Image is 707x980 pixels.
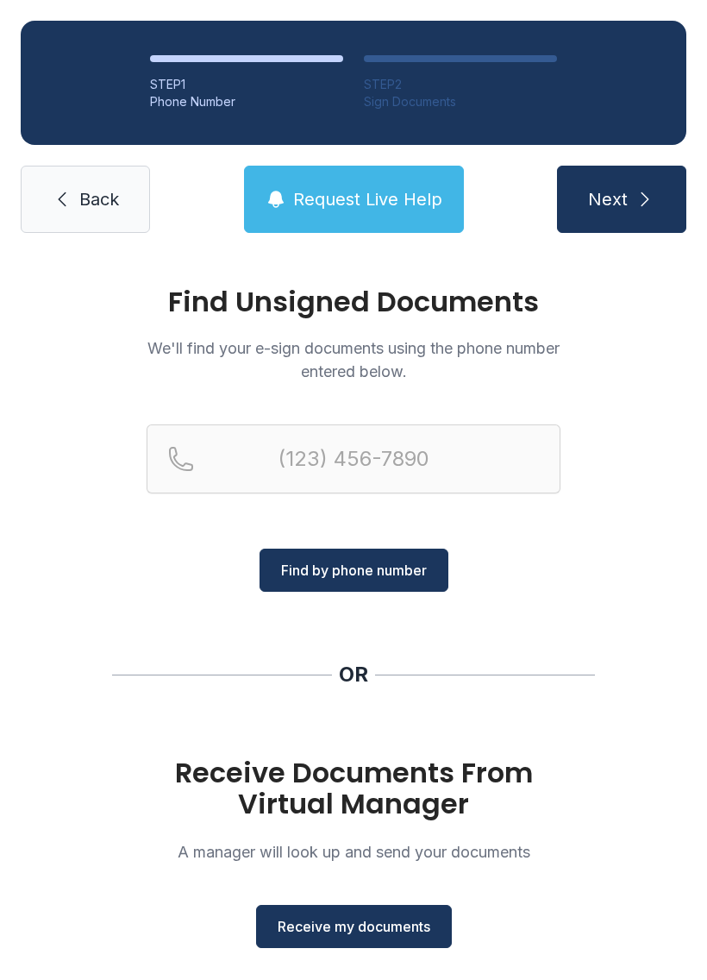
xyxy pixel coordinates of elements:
[147,336,560,383] p: We'll find your e-sign documents using the phone number entered below.
[79,187,119,211] span: Back
[147,288,560,316] h1: Find Unsigned Documents
[364,93,557,110] div: Sign Documents
[364,76,557,93] div: STEP 2
[147,424,560,493] input: Reservation phone number
[278,916,430,937] span: Receive my documents
[339,661,368,688] div: OR
[588,187,628,211] span: Next
[150,76,343,93] div: STEP 1
[150,93,343,110] div: Phone Number
[293,187,442,211] span: Request Live Help
[147,840,560,864] p: A manager will look up and send your documents
[147,757,560,820] h1: Receive Documents From Virtual Manager
[281,560,427,581] span: Find by phone number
